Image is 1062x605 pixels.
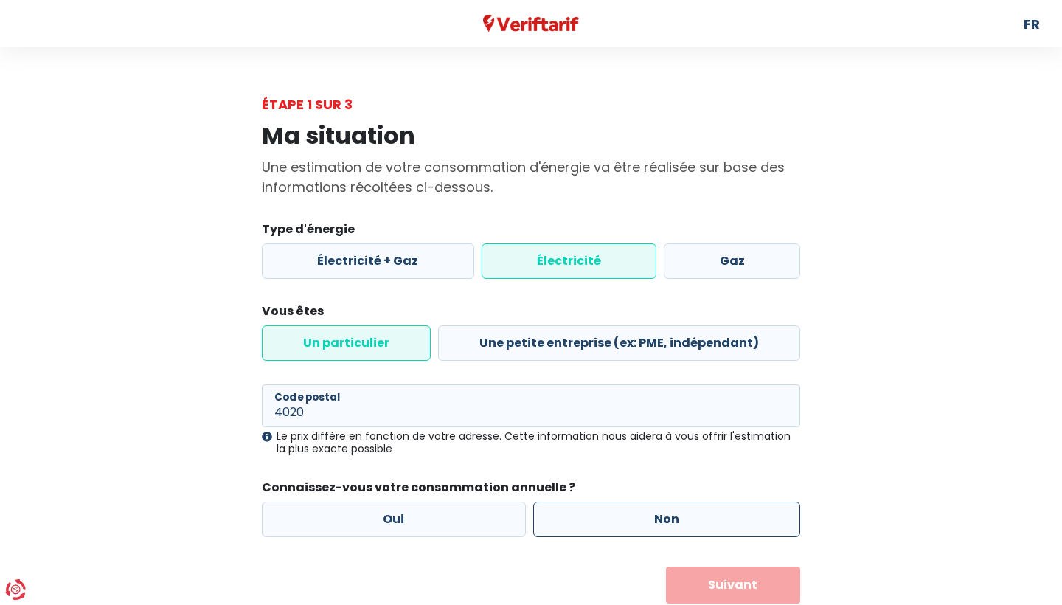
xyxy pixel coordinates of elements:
label: Une petite entreprise (ex: PME, indépendant) [438,325,800,361]
label: Oui [262,502,526,537]
img: Veriftarif logo [483,15,580,33]
label: Un particulier [262,325,431,361]
p: Une estimation de votre consommation d'énergie va être réalisée sur base des informations récolté... [262,157,800,197]
label: Non [533,502,801,537]
label: Gaz [664,243,800,279]
legend: Vous êtes [262,302,800,325]
legend: Type d'énergie [262,221,800,243]
input: 1000 [262,384,800,427]
label: Électricité + Gaz [262,243,474,279]
div: Étape 1 sur 3 [262,94,800,114]
div: Le prix diffère en fonction de votre adresse. Cette information nous aidera à vous offrir l'estim... [262,430,800,455]
button: Suivant [666,567,801,604]
legend: Connaissez-vous votre consommation annuelle ? [262,479,800,502]
label: Électricité [482,243,657,279]
h1: Ma situation [262,122,800,150]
